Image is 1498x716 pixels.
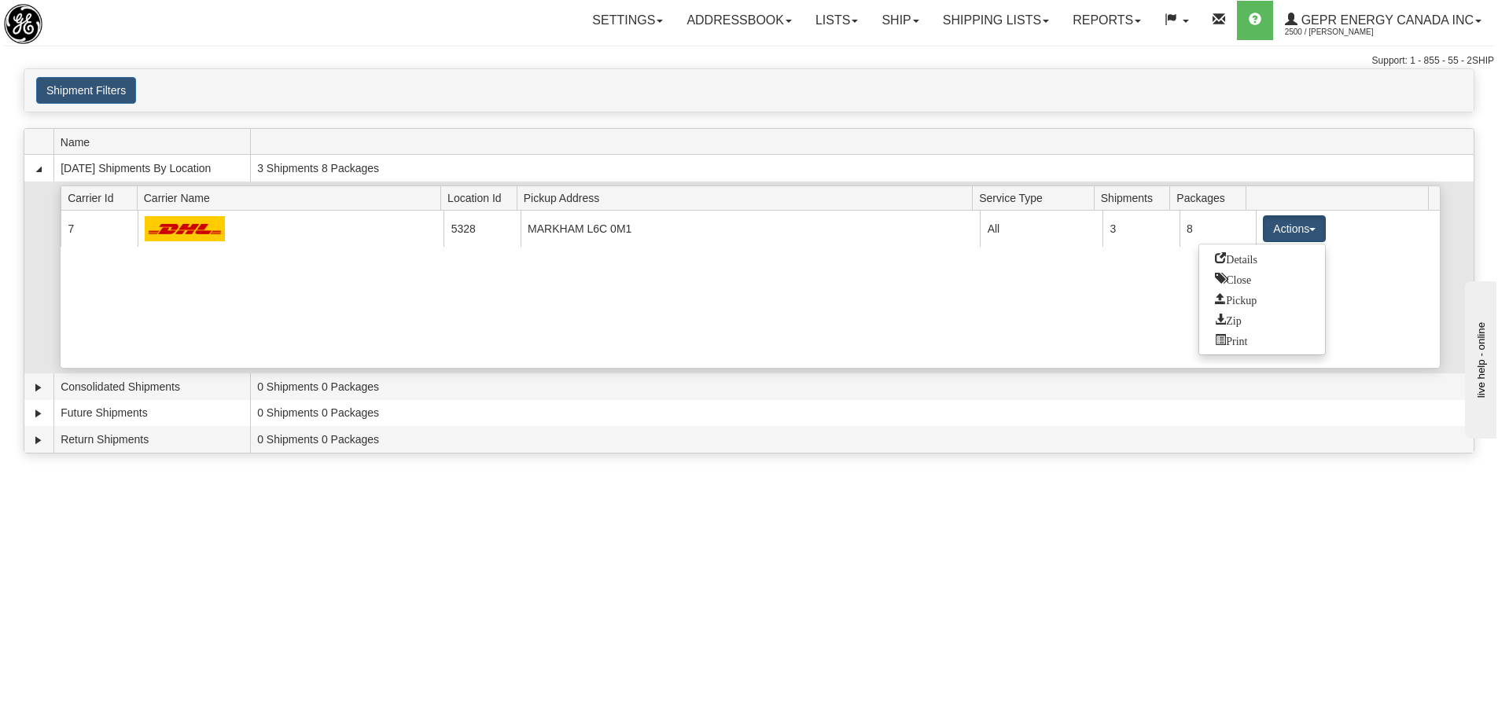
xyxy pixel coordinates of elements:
span: Pickup [1215,293,1257,304]
a: Expand [31,432,46,448]
td: 3 [1102,211,1179,246]
div: Support: 1 - 855 - 55 - 2SHIP [4,54,1494,68]
span: Close [1215,273,1251,284]
td: 0 Shipments 0 Packages [250,400,1474,427]
a: Collapse [31,161,46,177]
a: Lists [804,1,870,40]
td: 5328 [444,211,520,246]
a: GEPR Energy Canada Inc 2500 / [PERSON_NAME] [1273,1,1493,40]
a: Shipping lists [931,1,1061,40]
a: Settings [580,1,675,40]
span: Name [61,130,250,154]
a: Print or Download All Shipping Documents in one file [1199,330,1325,351]
span: Service Type [979,185,1094,210]
span: Zip [1215,314,1241,325]
a: Reports [1061,1,1153,40]
td: MARKHAM L6C 0M1 [521,211,981,246]
span: Carrier Name [144,185,441,210]
a: Expand [31,406,46,421]
span: Packages [1176,185,1246,210]
a: Zip and Download All Shipping Documents [1199,310,1325,330]
span: Location Id [447,185,517,210]
button: Actions [1263,215,1326,242]
a: Go to Details view [1199,248,1325,269]
span: GEPR Energy Canada Inc [1297,13,1474,27]
td: 0 Shipments 0 Packages [250,373,1474,400]
button: Shipment Filters [36,77,136,104]
iframe: chat widget [1462,277,1496,438]
td: Consolidated Shipments [53,373,250,400]
a: Expand [31,380,46,395]
span: Shipments [1101,185,1170,210]
td: Future Shipments [53,400,250,427]
div: live help - online [12,13,145,25]
td: All [980,211,1102,246]
td: 0 Shipments 0 Packages [250,426,1474,453]
img: logo2500.jpg [4,4,42,44]
a: Addressbook [675,1,804,40]
td: 7 [61,211,137,246]
span: Details [1215,252,1257,263]
span: Print [1215,334,1247,345]
a: Close this group [1199,269,1325,289]
td: 8 [1180,211,1256,246]
a: Ship [870,1,930,40]
span: Pickup Address [524,185,973,210]
span: Carrier Id [68,185,137,210]
td: Return Shipments [53,426,250,453]
span: 2500 / [PERSON_NAME] [1285,24,1403,40]
img: DHL_Worldwide [145,216,225,241]
a: Request a carrier pickup [1199,289,1325,310]
td: [DATE] Shipments By Location [53,155,250,182]
td: 3 Shipments 8 Packages [250,155,1474,182]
